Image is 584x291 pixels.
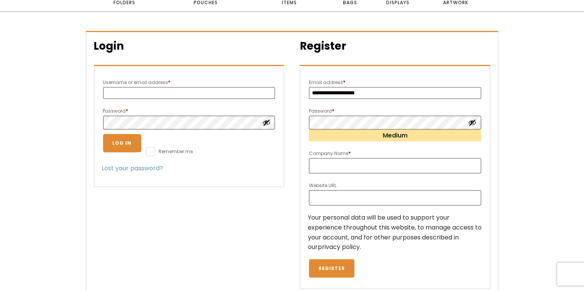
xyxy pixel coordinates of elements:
[159,148,193,155] span: Remember me
[309,129,481,142] div: Medium
[318,242,360,251] a: privacy policy
[262,118,271,127] button: Show password
[103,78,275,87] label: Username or email address
[300,40,490,53] h2: Register
[309,107,481,116] label: Password
[468,118,477,127] button: Show password
[103,107,275,116] label: Password
[309,78,481,87] label: Email address
[308,213,482,252] p: Your personal data will be used to support your experience throughout this website, to manage acc...
[102,164,163,173] a: Lost your password?
[309,181,481,190] label: Website URL
[94,40,284,53] h2: Login
[103,134,141,152] button: Log in
[309,259,354,278] button: Register
[309,149,481,158] label: Company Name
